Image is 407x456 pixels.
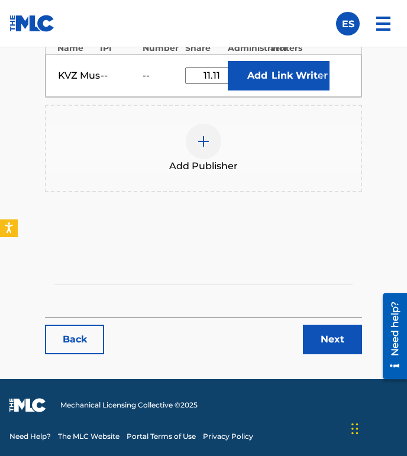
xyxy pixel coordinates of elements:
img: 12a2ab48e56ec057fbd8.svg [316,69,329,83]
a: Need Help? [9,431,51,442]
span: Mechanical Licensing Collective © 2025 [60,400,198,410]
div: Плъзни [351,411,358,447]
a: Portal Terms of Use [127,431,196,442]
span: Add Publisher [169,159,238,173]
iframe: Chat Widget [348,399,407,456]
img: add [196,134,211,148]
button: Link Writer [270,61,330,90]
a: Next [303,325,362,354]
img: menu [369,9,398,38]
a: The MLC Website [58,431,119,442]
a: Back [45,325,104,354]
button: Add [228,61,287,90]
img: MLC Logo [9,15,55,32]
a: Privacy Policy [203,431,253,442]
div: Джаджи за чат [348,399,407,456]
iframe: Resource Center [374,288,407,383]
div: User Menu [336,12,360,35]
img: logo [9,398,46,412]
